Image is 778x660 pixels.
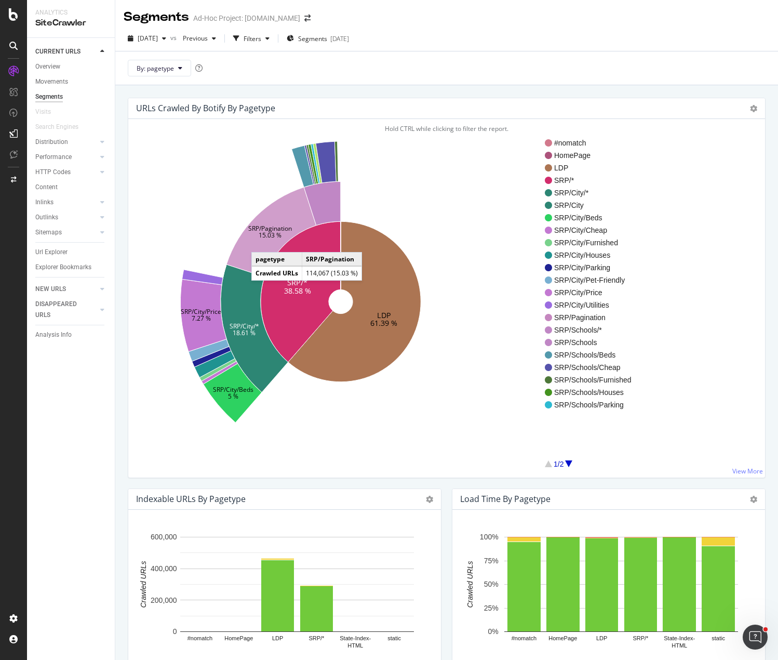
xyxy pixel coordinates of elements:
a: Explorer Bookmarks [35,262,108,273]
iframe: Intercom live chat [743,625,768,650]
div: arrow-right-arrow-left [304,15,311,22]
text: Crawled URLs [466,561,474,608]
text: 200,000 [151,596,177,604]
text: static [387,636,401,642]
a: Distribution [35,137,97,148]
div: Performance [35,152,72,163]
text: #nomatch [187,636,212,642]
text: 50% [484,580,499,589]
div: Sitemaps [35,227,62,238]
text: 400,000 [151,564,177,573]
text: SRP/City/Price [181,307,221,316]
text: HTML [347,643,363,649]
span: SRP/Schools/Furnished [554,375,632,385]
div: NEW URLS [35,284,66,295]
span: Previous [179,34,208,43]
a: Analysis Info [35,329,108,340]
span: SRP/Schools/Cheap [554,362,632,373]
div: Url Explorer [35,247,68,258]
a: Url Explorer [35,247,108,258]
text: SRP/Pagination [248,224,292,233]
span: SRP/City/Price [554,287,632,298]
div: Overview [35,61,60,72]
span: 2025 Oct. 2nd [138,34,158,43]
span: SRP/Pagination [554,312,632,323]
span: SRP/Schools/* [554,325,632,335]
a: Search Engines [35,122,89,133]
div: Search Engines [35,122,78,133]
button: Previous [179,30,220,47]
div: Distribution [35,137,68,148]
td: Crawled URLs [252,266,302,280]
div: Explorer Bookmarks [35,262,91,273]
div: DISAPPEARED URLS [35,299,88,321]
td: pagetype [252,253,302,266]
text: 5 % [228,392,238,401]
div: Visits [35,107,51,117]
text: LDP [596,636,607,642]
span: Hold CTRL while clicking to filter the report. [385,124,508,133]
div: 1/2 [554,459,564,469]
text: 0 [173,628,177,636]
text: 0% [488,628,498,636]
a: NEW URLS [35,284,97,295]
div: Movements [35,76,68,87]
text: LDP [377,310,391,320]
a: Movements [35,76,108,87]
span: SRP/City/Houses [554,250,632,260]
span: HomePage [554,150,632,161]
a: Visits [35,107,61,117]
text: SRP/* [633,636,649,642]
a: Segments [35,91,108,102]
span: SRP/Schools [554,337,632,348]
div: Segments [35,91,63,102]
span: SRP/City/Pet-Friendly [554,275,632,285]
text: static [712,636,725,642]
div: Outlinks [35,212,58,223]
span: SRP/City/Parking [554,262,632,273]
span: SRP/City/Beds [554,213,632,223]
span: vs [170,33,179,42]
div: Inlinks [35,197,53,208]
span: SRP/City [554,200,632,210]
span: SRP/Schools/Houses [554,387,632,398]
i: Options [750,105,757,112]
div: SiteCrawler [35,17,106,29]
text: 600,000 [151,533,177,542]
button: [DATE] [124,30,170,47]
a: Inlinks [35,197,97,208]
h4: URLs Crawled By Botify By pagetype [136,101,275,115]
span: By: pagetype [137,64,174,73]
div: HTTP Codes [35,167,71,178]
div: CURRENT URLS [35,46,81,57]
text: LDP [272,636,283,642]
a: Content [35,182,108,193]
div: Analytics [35,8,106,17]
span: SRP/City/Utilities [554,300,632,310]
td: SRP/Pagination [302,253,362,266]
button: By: pagetype [128,60,191,76]
a: DISAPPEARED URLS [35,299,97,321]
text: SRP/* [308,636,325,642]
td: 114,067 (15.03 %) [302,266,362,280]
a: Overview [35,61,108,72]
text: 15.03 % [259,231,281,240]
a: HTTP Codes [35,167,97,178]
text: HomePage [548,636,577,642]
div: Segments [124,8,189,26]
text: 38.58 % [284,286,311,296]
text: 18.61 % [233,328,256,337]
span: SRP/Schools/Parking [554,400,632,410]
span: SRP/City/Furnished [554,237,632,248]
span: #nomatch [554,138,632,148]
span: SRP/* [554,175,632,186]
i: Options [750,496,757,503]
button: Segments[DATE] [283,30,353,47]
span: SRP/City/Cheap [554,225,632,235]
span: LDP [554,163,632,173]
button: Filters [229,30,274,47]
h4: Indexable URLs by pagetype [136,492,246,506]
text: #nomatch [512,636,536,642]
text: 61.39 % [370,318,397,328]
text: SRP/City/* [230,322,259,331]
